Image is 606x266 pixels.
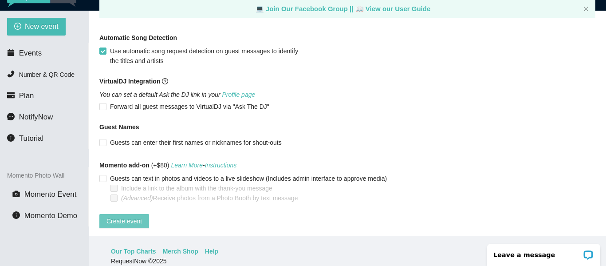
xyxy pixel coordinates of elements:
[93,2,315,24] div: Collect Tips with Venmo, Cash App, and PayPalquestion-circle
[12,211,20,219] span: info-circle
[171,162,236,169] i: -
[7,91,15,99] span: credit-card
[24,190,77,199] span: Momento Event
[256,5,264,12] span: laptop
[12,190,20,198] span: camera
[118,183,276,193] span: Include a link to the album with the thank-you message
[111,256,582,266] div: RequestNow © 2025
[7,113,15,120] span: message
[162,78,168,84] span: question-circle
[99,91,255,98] i: You can set a default Ask the DJ link in your
[99,123,139,131] b: Guest Names
[7,70,15,78] span: phone
[355,5,431,12] a: laptop View our User Guide
[106,216,142,226] span: Create event
[99,78,160,85] b: VirtualDJ Integration
[111,246,156,256] a: Our Top Charts
[355,5,364,12] span: laptop
[106,46,306,66] span: Use automatic song request detection on guest messages to identify the titles and artists
[205,162,237,169] a: Instructions
[99,162,150,169] b: Momento add-on
[118,193,301,203] span: Receive photos from a Photo Booth by text message
[99,160,236,170] span: (+$80)
[121,195,153,202] i: (Advanced)
[222,91,256,98] a: Profile page
[25,21,59,32] span: New event
[7,49,15,56] span: calendar
[205,246,218,256] a: Help
[19,49,42,57] span: Events
[99,214,149,228] button: Create event
[19,113,53,121] span: NotifyNow
[7,134,15,142] span: info-circle
[106,102,273,111] span: Forward all guest messages to VirtualDJ via "Ask The DJ"
[163,246,198,256] a: Merch Shop
[19,134,43,143] span: Tutorial
[171,162,203,169] a: Learn More
[14,23,21,31] span: plus-circle
[583,6,589,12] button: close
[481,238,606,266] iframe: LiveChat chat widget
[24,211,77,220] span: Momento Demo
[19,71,75,78] span: Number & QR Code
[256,5,355,12] a: laptop Join Our Facebook Group ||
[99,33,177,43] b: Automatic Song Detection
[106,174,390,183] span: Guests can text in photos and videos to a live slideshow (Includes admin interface to approve media)
[7,18,66,36] button: plus-circleNew event
[19,91,34,100] span: Plan
[106,138,285,147] span: Guests can enter their first names or nicknames for shout-outs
